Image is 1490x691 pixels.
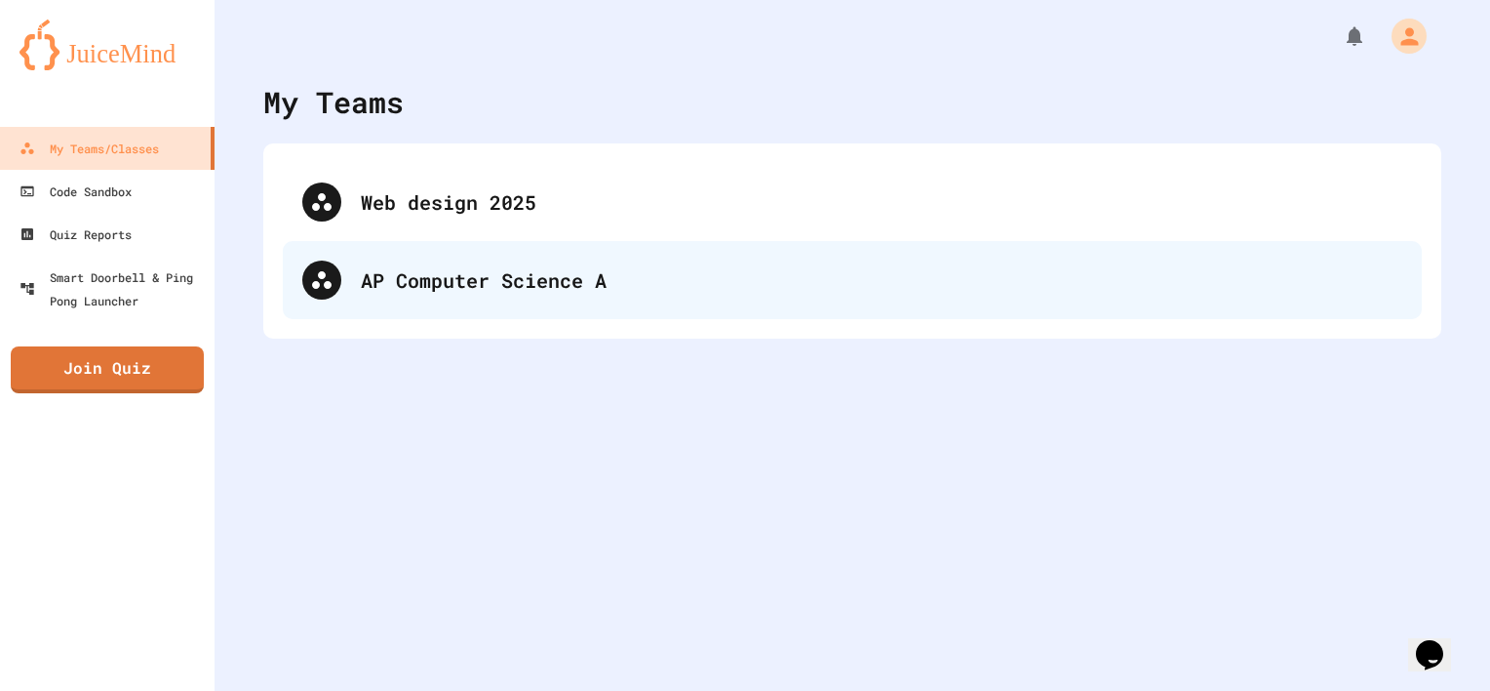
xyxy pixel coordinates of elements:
[263,80,404,124] div: My Teams
[1408,613,1470,671] iframe: chat widget
[361,187,1402,217] div: Web design 2025
[361,265,1402,295] div: AP Computer Science A
[11,346,204,393] a: Join Quiz
[1371,14,1431,59] div: My Account
[1307,20,1371,53] div: My Notifications
[20,20,195,70] img: logo-orange.svg
[20,265,207,312] div: Smart Doorbell & Ping Pong Launcher
[20,180,132,203] div: Code Sandbox
[283,163,1422,241] div: Web design 2025
[20,223,132,246] div: Quiz Reports
[20,137,159,160] div: My Teams/Classes
[283,241,1422,319] div: AP Computer Science A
